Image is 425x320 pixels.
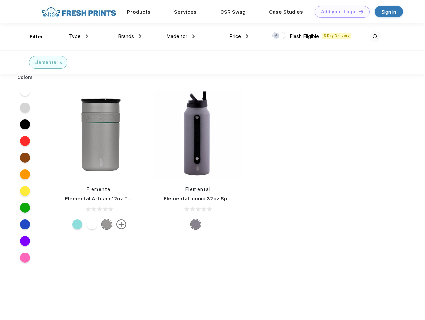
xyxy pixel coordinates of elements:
img: dropdown.png [139,34,141,38]
span: 5 Day Delivery [322,33,351,39]
div: Graphite [191,219,201,229]
img: func=resize&h=266 [154,91,243,179]
a: Sign in [375,6,403,17]
a: Elemental [185,187,211,192]
a: Products [127,9,151,15]
span: Brands [118,33,134,39]
a: CSR Swag [220,9,246,15]
span: Price [229,33,241,39]
img: dropdown.png [246,34,248,38]
img: filter_cancel.svg [60,62,62,64]
a: Elemental Iconic 32oz Sport Water Bottle [164,196,270,202]
a: Elemental Artisan 12oz Tumbler [65,196,145,202]
div: Add your Logo [321,9,355,15]
div: Colors [12,74,38,81]
span: Flash Eligible [290,33,319,39]
img: fo%20logo%202.webp [40,6,118,18]
img: func=resize&h=266 [55,91,144,179]
img: dropdown.png [192,34,195,38]
div: Robin's Egg [72,219,82,229]
div: Sign in [382,8,396,16]
div: Graphite [102,219,112,229]
div: Filter [30,33,43,41]
a: Services [174,9,197,15]
a: Elemental [87,187,112,192]
div: Elemental [34,59,58,66]
img: dropdown.png [86,34,88,38]
img: more.svg [116,219,126,229]
img: desktop_search.svg [370,31,381,42]
span: Made for [166,33,187,39]
div: White [87,219,97,229]
img: DT [359,10,363,13]
span: Type [69,33,81,39]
